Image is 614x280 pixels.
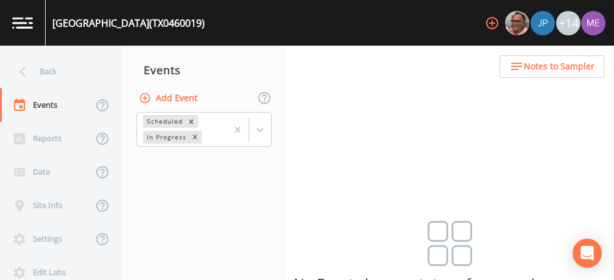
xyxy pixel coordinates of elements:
[143,115,185,128] div: Scheduled
[524,59,595,74] span: Notes to Sampler
[428,221,473,266] img: svg%3e
[581,11,605,35] img: d4d65db7c401dd99d63b7ad86343d265
[52,16,205,30] div: [GEOGRAPHIC_DATA] (TX0460019)
[499,55,604,78] button: Notes to Sampler
[573,239,602,268] div: Open Intercom Messenger
[556,11,580,35] div: +14
[530,11,556,35] div: Joshua gere Paul
[12,17,33,29] img: logo
[136,87,202,110] button: Add Event
[188,131,202,144] div: Remove In Progress
[185,115,198,128] div: Remove Scheduled
[505,11,529,35] img: e2d790fa78825a4bb76dcb6ab311d44c
[504,11,530,35] div: Mike Franklin
[143,131,188,144] div: In Progress
[531,11,555,35] img: 41241ef155101aa6d92a04480b0d0000
[122,55,286,85] div: Events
